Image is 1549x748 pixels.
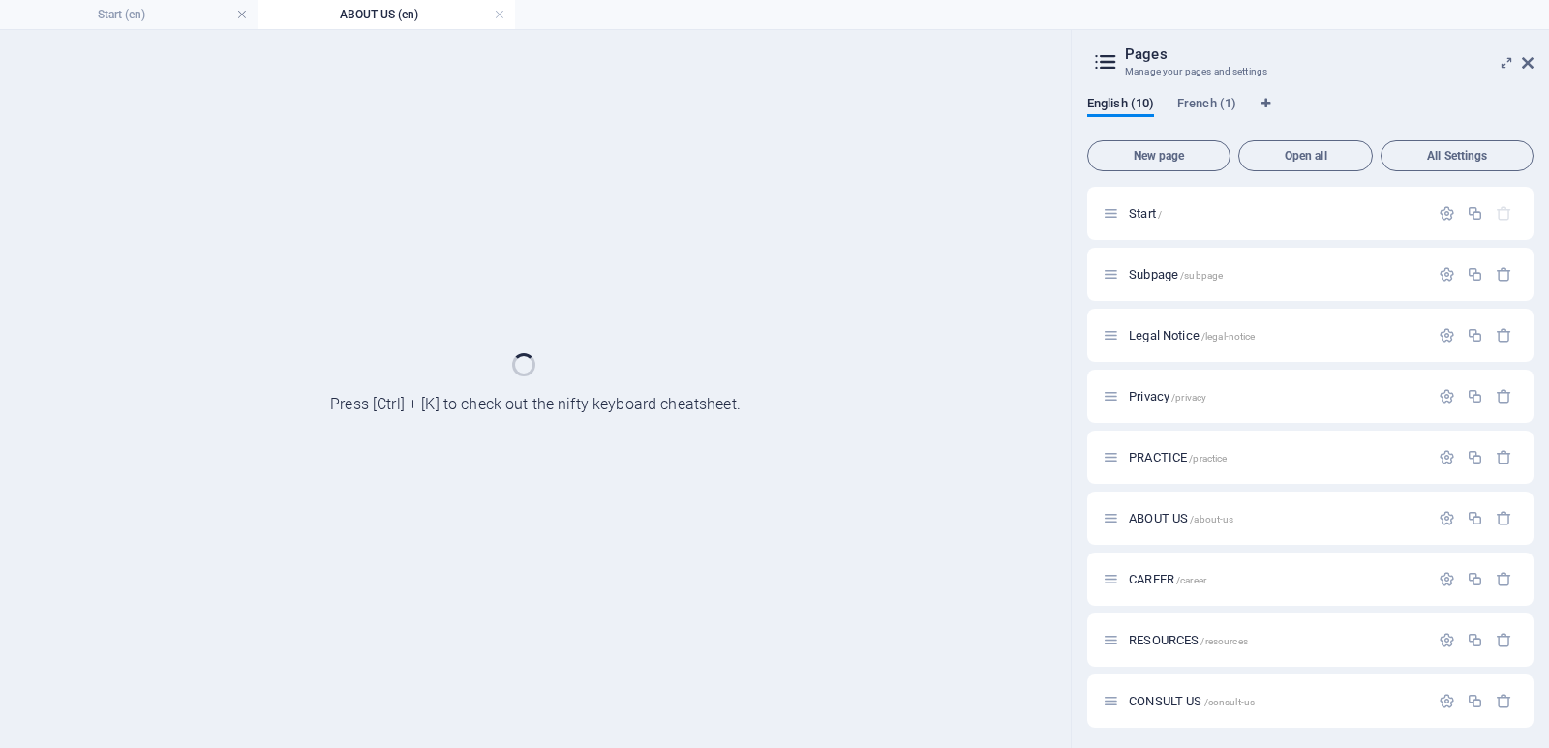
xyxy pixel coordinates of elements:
span: /legal-notice [1201,331,1256,342]
span: /career [1176,575,1206,585]
div: Remove [1496,266,1512,283]
div: Duplicate [1467,510,1483,526]
h4: ABOUT US (en) [258,4,515,25]
div: Start/ [1123,207,1429,220]
div: Legal Notice/legal-notice [1123,329,1429,342]
div: Settings [1439,327,1455,344]
div: Duplicate [1467,632,1483,648]
span: /subpage [1180,270,1223,281]
span: /consult-us [1204,697,1256,707]
div: Remove [1496,693,1512,709]
div: PRACTICE/practice [1123,451,1429,464]
div: Duplicate [1467,205,1483,222]
span: Click to open page [1129,694,1255,708]
div: Remove [1496,327,1512,344]
div: Settings [1439,449,1455,465]
div: Remove [1496,632,1512,648]
span: Open all [1247,150,1364,162]
div: Remove [1496,449,1512,465]
div: Language Tabs [1087,96,1534,133]
span: ABOUT US [1129,511,1233,525]
div: RESOURCES/resources [1123,634,1429,646]
h2: Pages [1125,45,1534,63]
div: The startpage cannot be deleted [1496,205,1512,222]
div: Duplicate [1467,693,1483,709]
span: Click to open page [1129,572,1206,586]
div: Duplicate [1467,388,1483,404]
span: French (1) [1177,92,1236,119]
div: Remove [1496,388,1512,404]
div: Remove [1496,571,1512,587]
span: New page [1096,150,1222,162]
span: Click to open page [1129,389,1206,404]
span: / [1158,209,1162,220]
div: CAREER/career [1123,573,1429,585]
div: Duplicate [1467,327,1483,344]
div: Subpage/subpage [1123,268,1429,281]
span: /resources [1200,636,1247,646]
div: Duplicate [1467,449,1483,465]
span: /privacy [1171,392,1206,403]
div: Settings [1439,266,1455,283]
div: Privacy/privacy [1123,390,1429,403]
div: ABOUT US/about-us [1123,512,1429,524]
button: All Settings [1381,140,1534,171]
span: English (10) [1087,92,1154,119]
h3: Manage your pages and settings [1125,63,1495,80]
span: All Settings [1389,150,1525,162]
div: Settings [1439,632,1455,648]
span: Click to open page [1129,633,1248,647]
div: Settings [1439,571,1455,587]
span: /practice [1189,453,1227,464]
div: Remove [1496,510,1512,526]
div: Settings [1439,693,1455,709]
div: CONSULT US/consult-us [1123,695,1429,707]
span: Click to open page [1129,267,1223,282]
div: Settings [1439,510,1455,526]
div: Duplicate [1467,266,1483,283]
div: Duplicate [1467,571,1483,587]
div: Settings [1439,388,1455,404]
div: Settings [1439,205,1455,222]
span: PRACTICE [1129,450,1227,464]
span: /about-us [1190,514,1233,524]
span: Click to open page [1129,206,1162,221]
button: New page [1087,140,1230,171]
button: Open all [1238,140,1373,171]
span: Click to open page [1129,328,1255,343]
